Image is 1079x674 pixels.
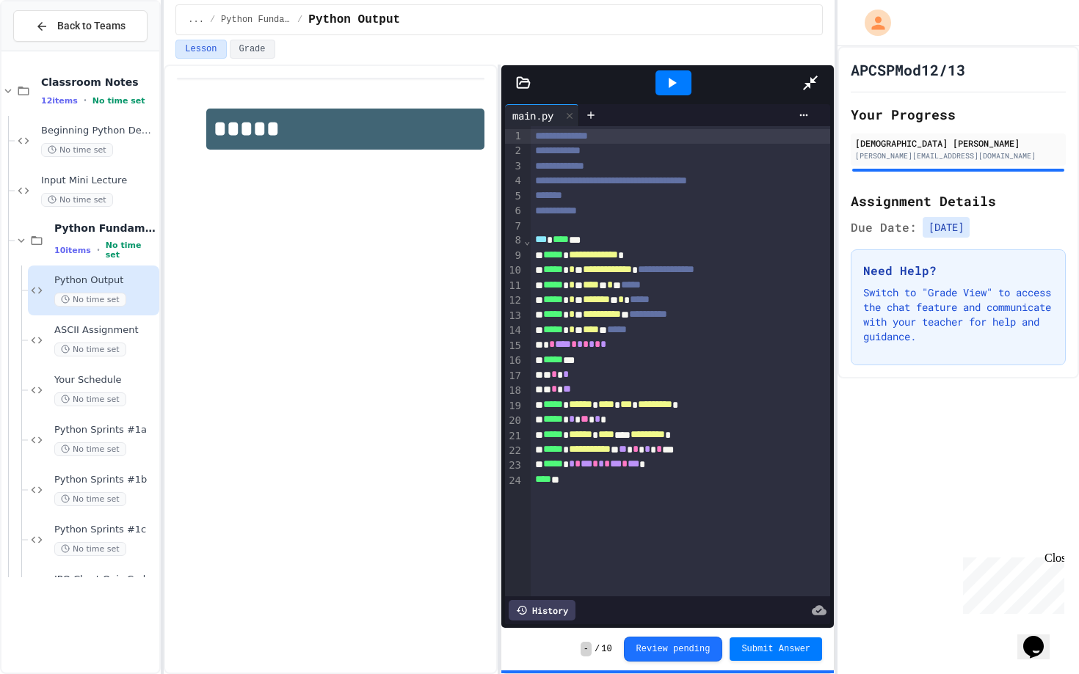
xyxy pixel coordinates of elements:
div: 6 [505,204,523,219]
span: No time set [54,442,126,456]
h2: Assignment Details [851,191,1066,211]
div: 18 [505,384,523,398]
div: 13 [505,309,523,323]
iframe: chat widget [1017,615,1064,659]
div: 16 [505,354,523,368]
button: Lesson [175,40,226,59]
span: Beginning Python Demo [41,125,156,137]
span: No time set [54,293,126,307]
iframe: chat widget [957,552,1064,614]
div: 1 [505,129,523,144]
div: 2 [505,144,523,158]
span: Python Output [308,11,400,29]
span: Classroom Notes [41,76,156,89]
div: History [509,600,575,620]
div: 9 [505,249,523,263]
span: / [595,643,600,655]
div: 11 [505,279,523,293]
span: No time set [92,96,145,106]
div: 7 [505,219,523,234]
span: Python Sprints #1a [54,424,156,436]
div: 20 [505,414,523,428]
p: Switch to "Grade View" to access the chat feature and communicate with your teacher for help and ... [863,285,1053,344]
span: No time set [54,492,126,506]
div: 4 [505,174,523,188]
h1: APCSPMod12/13 [851,59,965,80]
span: Input Mini Lecture [41,175,156,187]
div: Chat with us now!Close [6,6,101,93]
h2: Your Progress [851,104,1066,125]
div: 22 [505,444,523,458]
span: 10 [601,643,611,655]
span: Due Date: [851,219,917,236]
span: No time set [54,392,126,406]
div: 12 [505,293,523,308]
div: My Account [849,6,895,40]
div: [PERSON_NAME][EMAIL_ADDRESS][DOMAIN_NAME] [855,150,1061,161]
div: 3 [505,159,523,174]
span: Python Fundamentals [221,14,291,26]
span: No time set [41,193,113,207]
span: IPO Chart Quiz Coded in Python [54,574,156,586]
span: - [581,642,592,656]
span: Python Sprints #1b [54,474,156,486]
span: Your Schedule [54,374,156,387]
span: / [210,14,215,26]
div: 8 [505,233,523,248]
span: No time set [106,241,156,260]
span: Python Sprints #1c [54,524,156,536]
div: [DEMOGRAPHIC_DATA] [PERSON_NAME] [855,136,1061,150]
div: 23 [505,458,523,473]
span: Fold line [523,235,531,246]
h3: Need Help? [863,262,1053,279]
span: [DATE] [923,217,970,238]
span: Python Output [54,274,156,287]
span: 12 items [41,96,78,106]
button: Submit Answer [730,637,822,661]
div: 21 [505,429,523,444]
div: 17 [505,369,523,384]
button: Back to Teams [13,10,148,42]
div: 24 [505,474,523,488]
div: 5 [505,189,523,204]
span: / [297,14,302,26]
div: main.py [505,104,579,126]
span: • [97,244,100,256]
button: Review pending [624,637,723,662]
span: No time set [54,343,126,356]
div: 19 [505,399,523,414]
span: Back to Teams [57,18,126,34]
span: No time set [54,542,126,556]
span: • [84,95,87,106]
button: Grade [230,40,275,59]
span: Submit Answer [741,643,810,655]
div: 10 [505,263,523,278]
div: 15 [505,339,523,354]
div: 14 [505,323,523,338]
span: ... [188,14,204,26]
span: 10 items [54,246,91,255]
span: No time set [41,143,113,157]
div: main.py [505,108,561,123]
span: Python Fundamentals [54,221,156,235]
span: ASCII Assignment [54,324,156,337]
